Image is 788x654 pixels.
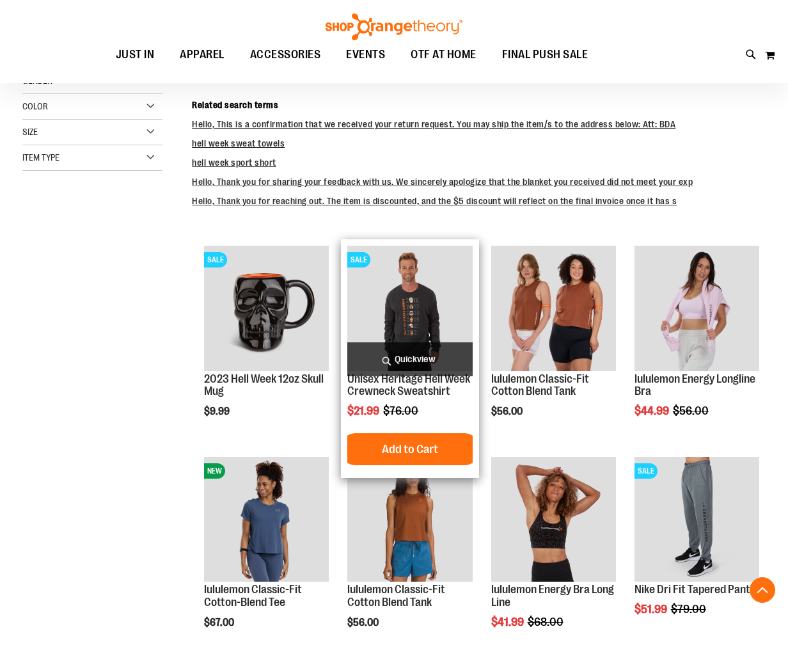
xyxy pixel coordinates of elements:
a: ACCESSORIES [237,40,334,70]
a: lululemon Classic-Fit Cotton-Blend Tee [204,583,302,609]
a: 2023 Hell Week 12oz Skull Mug [204,372,324,398]
a: Unisex Heritage Hell Week Crewneck Sweatshirt [347,372,470,398]
span: APPAREL [180,40,225,69]
span: Item Type [22,152,59,163]
img: lululemon Energy Longline Bra [634,246,759,371]
a: Product image for lululemon Energy Bra Long Line [491,457,616,584]
a: hell week sweat towels [192,138,285,148]
span: EVENTS [346,40,385,69]
a: lululemon Classic-Fit Cotton Blend Tank [491,372,589,398]
a: EVENTS [333,40,398,70]
span: $79.00 [671,603,708,616]
div: product [628,239,766,450]
span: FINAL PUSH SALE [502,40,588,69]
span: $68.00 [528,616,565,628]
span: $9.99 [204,406,232,417]
span: Color [22,101,48,111]
span: Size [22,127,38,137]
a: Hello, This is a confirmation that we received your return request. You may ship the item/s to th... [192,119,675,129]
span: $44.99 [634,404,671,417]
span: $21.99 [347,404,381,417]
span: $41.99 [491,616,526,628]
img: Product image for Nike Dri Fit Tapered Pant [634,457,759,582]
a: lululemon Classic-Fit Cotton Blend Tank [347,583,445,609]
div: product [485,239,622,450]
span: Add to Cart [382,442,438,456]
img: lululemon Classic-Fit Cotton Blend Tank [347,457,472,582]
button: Back To Top [750,577,775,603]
span: $51.99 [634,603,669,616]
span: NEW [204,463,225,479]
a: Product image for Hell Week 12oz Skull MugSALE [204,246,329,372]
a: lululemon Energy Longline Bra [634,246,759,372]
a: lululemon Energy Longline Bra [634,372,755,398]
span: $76.00 [383,404,420,417]
span: ACCESSORIES [250,40,321,69]
span: OTF AT HOME [411,40,477,69]
a: Product image for Unisex Heritage Hell Week Crewneck SweatshirtSALE [347,246,472,372]
a: hell week sport short [192,157,276,168]
div: product [628,451,766,648]
a: lululemon Energy Bra Long Line [491,583,614,609]
span: $67.00 [204,617,236,628]
span: SALE [634,463,658,479]
div: product [341,239,478,478]
a: OTF AT HOME [398,40,489,70]
a: APPAREL [167,40,237,70]
a: Hello, Thank you for reaching out. The item is discounted, and the $5 discount will reflect on th... [192,196,677,206]
span: SALE [347,252,370,267]
img: Product image for Hell Week 12oz Skull Mug [204,246,329,371]
a: FINAL PUSH SALE [489,40,601,70]
span: $56.00 [673,404,711,417]
a: Hello, Thank you for sharing your feedback with us. We sincerely apologize that the blanket you r... [192,177,693,187]
a: Product image for Nike Dri Fit Tapered PantSALE [634,457,759,584]
a: JUST IN [103,40,168,70]
a: Nike Dri Fit Tapered Pant [634,583,750,596]
img: lululemon Classic-Fit Cotton Blend Tank [491,246,616,371]
img: lululemon Classic-Fit Cotton-Blend Tee [204,457,329,582]
span: $56.00 [347,617,381,628]
img: Product image for lululemon Energy Bra Long Line [491,457,616,582]
img: Shop Orangetheory [324,13,464,40]
dt: Related search terms [192,99,766,111]
a: lululemon Classic-Fit Cotton Blend Tank [491,246,616,372]
button: Add to Cart [340,433,480,465]
span: JUST IN [116,40,155,69]
a: lululemon Classic-Fit Cotton-Blend TeeNEW [204,457,329,584]
span: $56.00 [491,406,524,417]
span: SALE [204,252,227,267]
div: product [198,239,335,450]
a: lululemon Classic-Fit Cotton Blend Tank [347,457,472,584]
img: Product image for Unisex Heritage Hell Week Crewneck Sweatshirt [347,246,472,371]
a: Quickview [347,342,472,376]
